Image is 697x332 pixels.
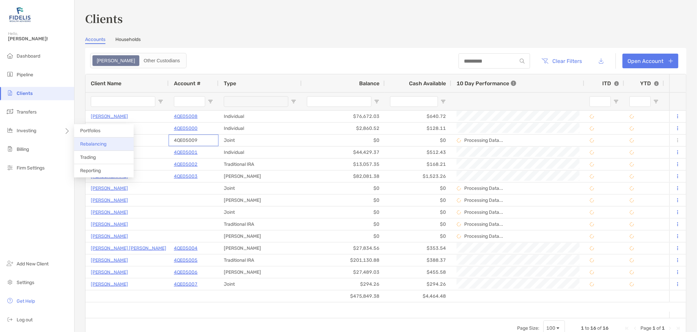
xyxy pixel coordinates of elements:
button: Open Filter Menu [208,99,213,104]
img: Processing Data icon [590,246,594,251]
span: Page [640,325,651,331]
img: billing icon [6,145,14,153]
div: $475,849.38 [302,290,385,302]
span: Portfolios [80,128,100,134]
img: logout icon [6,315,14,323]
span: 1 [662,325,665,331]
span: of [597,325,602,331]
img: Processing Data icon [629,138,634,143]
img: Processing Data icon [590,222,594,227]
img: Processing Data icon [629,234,634,239]
img: transfers icon [6,108,14,116]
div: $353.54 [385,242,451,254]
span: Reporting [80,168,101,173]
div: Other Custodians [140,56,184,65]
div: Last Page [675,326,681,331]
img: Processing Data icon [457,234,461,239]
div: 100 [546,325,555,331]
div: $201,130.88 [302,254,385,266]
img: get-help icon [6,297,14,305]
img: Processing Data icon [629,282,634,287]
p: 4QE05004 [174,244,198,252]
div: $4,464.48 [385,290,451,302]
div: $512.43 [385,147,451,158]
span: Firm Settings [17,165,45,171]
img: Processing Data icon [629,150,634,155]
div: [PERSON_NAME] [218,194,302,206]
div: Traditional IRA [218,159,302,170]
img: Processing Data icon [629,198,634,203]
img: Processing Data icon [629,186,634,191]
img: Processing Data icon [629,162,634,167]
div: 10 Day Performance [457,74,516,92]
div: $455.58 [385,266,451,278]
img: settings icon [6,278,14,286]
span: Get Help [17,298,35,304]
a: 4QE05003 [174,172,198,180]
div: $1,523.26 [385,170,451,182]
div: $0 [302,182,385,194]
div: $27,489.03 [302,266,385,278]
img: Processing Data icon [590,198,594,203]
div: First Page [625,326,630,331]
input: Balance Filter Input [307,96,371,107]
span: Pipeline [17,72,33,78]
button: Open Filter Menu [158,99,163,104]
img: Processing Data icon [590,258,594,263]
img: Processing Data icon [590,126,594,131]
p: 4QE05009 [174,136,198,145]
div: $76,672.03 [302,111,385,122]
img: Processing Data icon [590,186,594,191]
div: Individual [218,111,302,122]
p: [PERSON_NAME] [91,112,128,121]
p: 4QE05008 [174,112,198,121]
span: [PERSON_NAME]! [8,36,70,42]
img: Processing Data icon [457,222,461,227]
span: Rebalancing [80,141,106,147]
img: Processing Data icon [629,258,634,263]
div: Joint [218,182,302,194]
img: Processing Data icon [457,198,461,203]
div: $0 [385,218,451,230]
div: $13,057.35 [302,159,385,170]
div: Individual [218,123,302,134]
div: $0 [302,206,385,218]
img: pipeline icon [6,70,14,78]
img: Processing Data icon [590,270,594,275]
div: $2,860.52 [302,123,385,134]
a: [PERSON_NAME] [PERSON_NAME] [91,244,166,252]
div: $388.37 [385,254,451,266]
a: 4QE05007 [174,280,198,288]
span: 16 [590,325,596,331]
a: 4QE05001 [174,148,198,157]
div: $0 [385,230,451,242]
a: 4QE05006 [174,268,198,276]
button: Open Filter Menu [653,99,659,104]
button: Open Filter Menu [441,99,446,104]
div: Page Size: [517,325,539,331]
span: Type [224,80,236,87]
input: Client Name Filter Input [91,96,155,107]
img: Processing Data icon [590,234,594,239]
p: [PERSON_NAME] [91,256,128,264]
a: [PERSON_NAME] [91,184,128,192]
span: Client Name [91,80,121,87]
p: Processing Data... [464,197,503,203]
img: Processing Data icon [629,114,634,119]
span: Add New Client [17,261,49,267]
h3: Clients [85,11,686,26]
span: Clients [17,91,33,96]
span: to [585,325,589,331]
a: [PERSON_NAME] [91,280,128,288]
a: [PERSON_NAME] [91,208,128,216]
div: $27,834.56 [302,242,385,254]
img: Processing Data icon [457,138,461,143]
img: Processing Data icon [629,126,634,131]
div: $44,429.37 [302,147,385,158]
img: Processing Data icon [629,210,634,215]
p: [PERSON_NAME] [91,268,128,276]
div: $0 [385,135,451,146]
div: Previous Page [632,326,638,331]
